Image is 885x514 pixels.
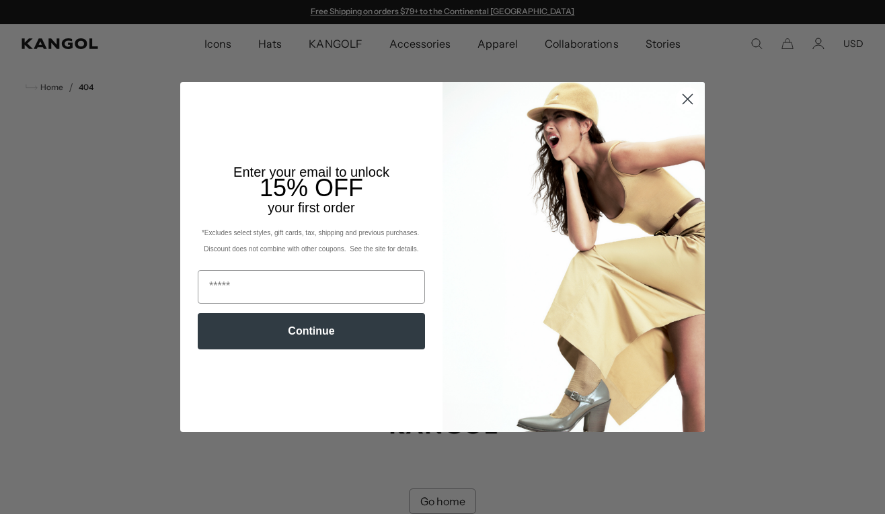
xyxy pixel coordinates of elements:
span: *Excludes select styles, gift cards, tax, shipping and previous purchases. Discount does not comb... [202,229,421,253]
span: 15% OFF [260,174,363,202]
button: Close dialog [676,87,699,111]
input: Email [198,270,425,304]
span: your first order [268,200,354,215]
button: Continue [198,313,425,349]
span: Enter your email to unlock [233,165,389,179]
img: 93be19ad-e773-4382-80b9-c9d740c9197f.jpeg [442,82,705,431]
